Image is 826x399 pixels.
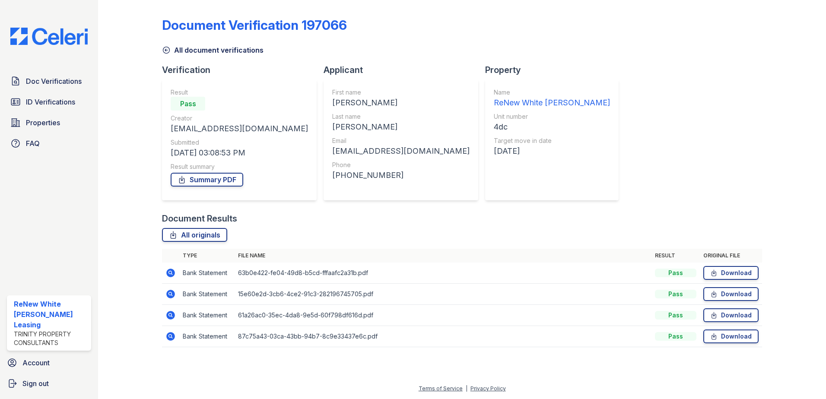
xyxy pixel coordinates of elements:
[171,138,308,147] div: Submitted
[494,136,610,145] div: Target move in date
[494,145,610,157] div: [DATE]
[494,97,610,109] div: ReNew White [PERSON_NAME]
[14,299,88,330] div: ReNew White [PERSON_NAME] Leasing
[235,326,651,347] td: 87c75a43-03ca-43bb-94b7-8c9e33437e6c.pdf
[494,88,610,109] a: Name ReNew White [PERSON_NAME]
[494,112,610,121] div: Unit number
[26,138,40,149] span: FAQ
[14,330,88,347] div: Trinity Property Consultants
[235,249,651,263] th: File name
[7,73,91,90] a: Doc Verifications
[703,329,759,343] a: Download
[171,162,308,171] div: Result summary
[179,305,235,326] td: Bank Statement
[162,212,237,225] div: Document Results
[332,169,470,181] div: [PHONE_NUMBER]
[332,88,470,97] div: First name
[171,97,205,111] div: Pass
[162,45,264,55] a: All document verifications
[7,93,91,111] a: ID Verifications
[324,64,485,76] div: Applicant
[179,326,235,347] td: Bank Statement
[419,385,463,392] a: Terms of Service
[22,378,49,389] span: Sign out
[494,121,610,133] div: 4dc
[179,263,235,284] td: Bank Statement
[332,145,470,157] div: [EMAIL_ADDRESS][DOMAIN_NAME]
[7,114,91,131] a: Properties
[3,354,95,371] a: Account
[26,76,82,86] span: Doc Verifications
[171,88,308,97] div: Result
[22,358,50,368] span: Account
[332,136,470,145] div: Email
[703,266,759,280] a: Download
[235,263,651,284] td: 63b0e422-fe04-49d8-b5cd-fffaafc2a31b.pdf
[162,17,347,33] div: Document Verification 197066
[171,173,243,187] a: Summary PDF
[485,64,626,76] div: Property
[655,290,696,298] div: Pass
[171,123,308,135] div: [EMAIL_ADDRESS][DOMAIN_NAME]
[703,287,759,301] a: Download
[26,117,60,128] span: Properties
[179,284,235,305] td: Bank Statement
[171,114,308,123] div: Creator
[332,161,470,169] div: Phone
[162,64,324,76] div: Verification
[494,88,610,97] div: Name
[703,308,759,322] a: Download
[470,385,506,392] a: Privacy Policy
[700,249,762,263] th: Original file
[7,135,91,152] a: FAQ
[655,269,696,277] div: Pass
[26,97,75,107] span: ID Verifications
[162,228,227,242] a: All originals
[171,147,308,159] div: [DATE] 03:08:53 PM
[466,385,467,392] div: |
[235,284,651,305] td: 15e60e2d-3cb6-4ce2-91c3-282196745705.pdf
[235,305,651,326] td: 61a26ac0-35ec-4da8-9e5d-60f798df616d.pdf
[655,311,696,320] div: Pass
[3,28,95,45] img: CE_Logo_Blue-a8612792a0a2168367f1c8372b55b34899dd931a85d93a1a3d3e32e68fde9ad4.png
[332,97,470,109] div: [PERSON_NAME]
[651,249,700,263] th: Result
[3,375,95,392] a: Sign out
[655,332,696,341] div: Pass
[332,112,470,121] div: Last name
[332,121,470,133] div: [PERSON_NAME]
[179,249,235,263] th: Type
